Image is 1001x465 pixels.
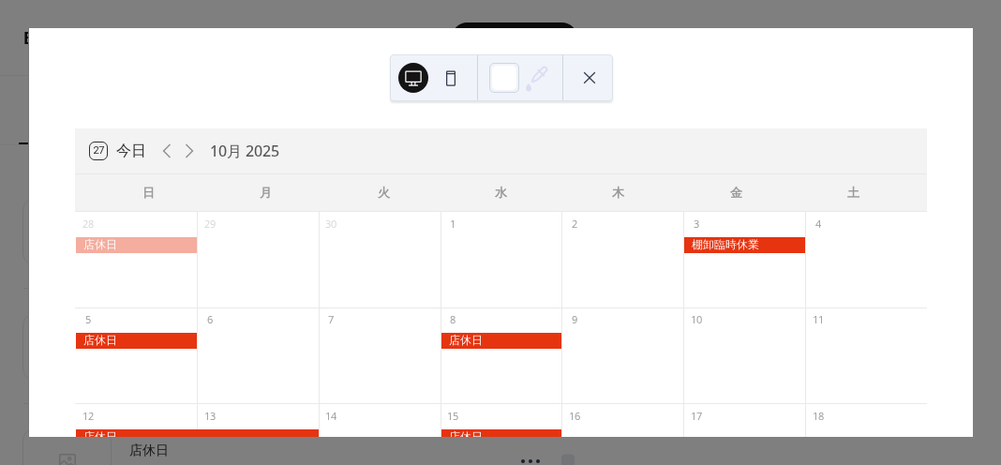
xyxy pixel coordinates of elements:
button: 27今日 [83,138,153,164]
div: 2 [567,217,581,232]
div: 9 [567,313,581,327]
div: 木 [560,174,677,212]
div: 5 [81,313,95,327]
div: 18 [811,409,825,423]
div: 30 [324,217,338,232]
div: 店休日 [75,333,197,349]
div: 6 [202,313,217,327]
div: 15 [446,409,460,423]
div: 14 [324,409,338,423]
div: 8 [446,313,460,327]
div: 店休日 [75,237,197,253]
div: 28 [81,217,95,232]
div: 店休日 [75,429,319,445]
div: 棚卸臨時休業 [683,237,805,253]
div: 月 [207,174,324,212]
div: 3 [689,217,703,232]
div: 土 [795,174,912,212]
div: 12 [81,409,95,423]
div: 13 [202,409,217,423]
div: 11 [811,313,825,327]
div: 7 [324,313,338,327]
div: 金 [677,174,794,212]
div: 10月 2025 [210,140,279,162]
div: 日 [90,174,207,212]
div: 水 [442,174,560,212]
div: 1 [446,217,460,232]
div: 4 [811,217,825,232]
div: 店休日 [441,333,562,349]
div: 17 [689,409,703,423]
div: 火 [325,174,442,212]
div: 16 [567,409,581,423]
div: 10 [689,313,703,327]
div: 店休日 [441,429,562,445]
div: 29 [202,217,217,232]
